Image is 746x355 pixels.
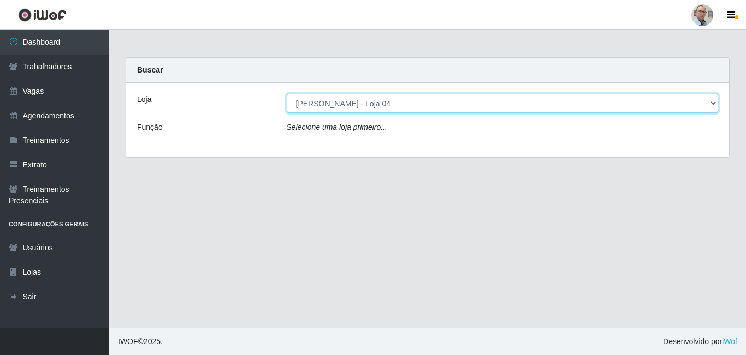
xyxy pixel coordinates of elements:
[722,337,737,346] a: iWof
[118,337,138,346] span: IWOF
[118,336,163,347] span: © 2025 .
[18,8,67,22] img: CoreUI Logo
[137,65,163,74] strong: Buscar
[287,123,387,131] i: Selecione uma loja primeiro...
[137,94,151,105] label: Loja
[663,336,737,347] span: Desenvolvido por
[137,122,163,133] label: Função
